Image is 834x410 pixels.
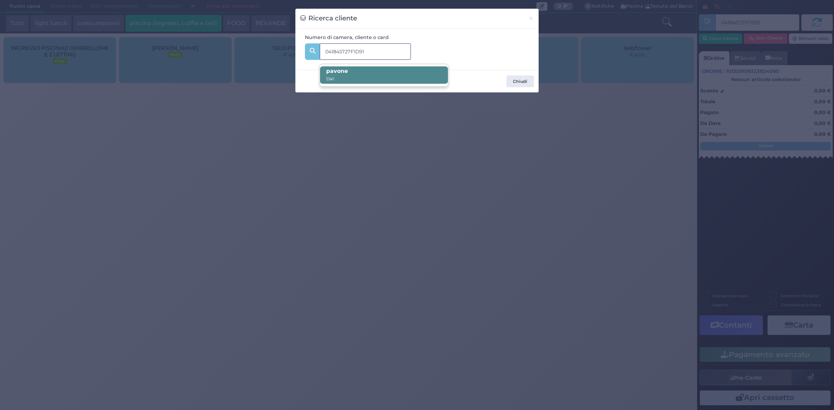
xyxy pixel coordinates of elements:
input: Es. 'Mario Rossi', '220' o '108123234234' [320,43,411,60]
label: Numero di camera, cliente o card [305,34,389,41]
h3: Ricerca cliente [300,13,357,23]
button: Chiudi [523,9,539,28]
span: × [528,13,534,23]
button: Chiudi [506,75,534,88]
b: pavone [326,68,348,74]
small: Dal: [326,76,334,82]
